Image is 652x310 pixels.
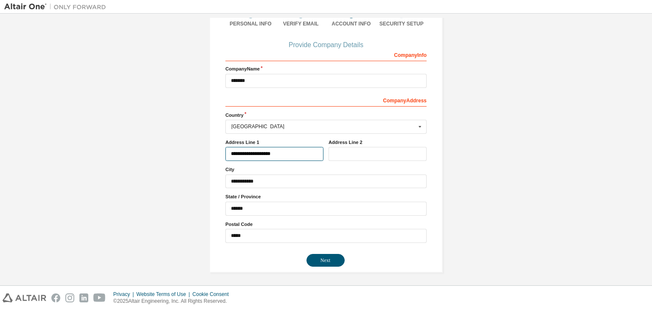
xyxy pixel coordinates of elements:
[4,3,110,11] img: Altair One
[192,291,233,298] div: Cookie Consent
[231,124,416,129] div: [GEOGRAPHIC_DATA]
[377,20,427,27] div: Security Setup
[225,42,427,48] div: Provide Company Details
[136,291,192,298] div: Website Terms of Use
[225,139,323,146] label: Address Line 1
[225,112,427,118] label: Country
[113,298,234,305] p: © 2025 Altair Engineering, Inc. All Rights Reserved.
[65,293,74,302] img: instagram.svg
[93,293,106,302] img: youtube.svg
[329,139,427,146] label: Address Line 2
[306,254,345,267] button: Next
[79,293,88,302] img: linkedin.svg
[225,166,427,173] label: City
[326,20,377,27] div: Account Info
[225,48,427,61] div: Company Info
[51,293,60,302] img: facebook.svg
[225,20,276,27] div: Personal Info
[225,93,427,107] div: Company Address
[225,193,427,200] label: State / Province
[3,293,46,302] img: altair_logo.svg
[113,291,136,298] div: Privacy
[276,20,326,27] div: Verify Email
[225,65,427,72] label: Company Name
[225,221,427,228] label: Postal Code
